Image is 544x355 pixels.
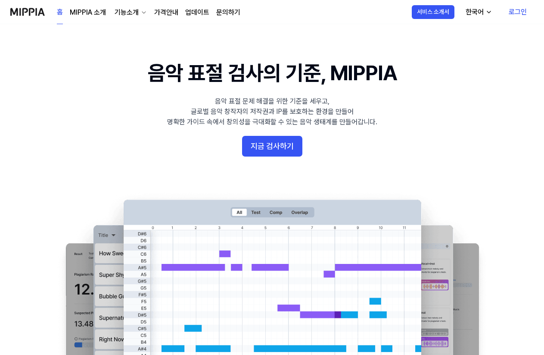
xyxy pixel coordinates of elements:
div: 기능소개 [113,7,140,18]
a: 가격안내 [154,7,178,18]
button: 서비스 소개서 [412,5,454,19]
div: 음악 표절 문제 해결을 위한 기준을 세우고, 글로벌 음악 창작자의 저작권과 IP를 보호하는 환경을 만들어 명확한 가이드 속에서 창의성을 극대화할 수 있는 음악 생태계를 만들어... [167,96,377,127]
button: 기능소개 [113,7,147,18]
h1: 음악 표절 검사의 기준, MIPPIA [148,59,396,88]
a: 업데이트 [185,7,209,18]
div: 한국어 [464,7,485,17]
a: 문의하기 [216,7,240,18]
button: 지금 검사하기 [242,136,302,157]
a: 홈 [57,0,63,24]
button: 한국어 [459,3,497,21]
a: MIPPIA 소개 [70,7,106,18]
